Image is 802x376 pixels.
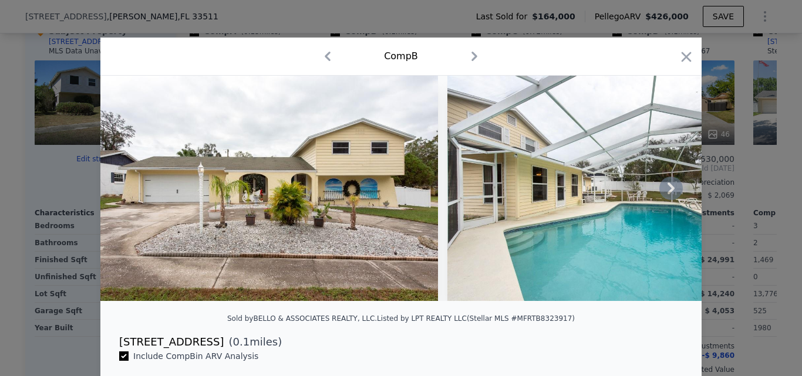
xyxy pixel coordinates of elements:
div: Listed by LPT REALTY LLC (Stellar MLS #MFRTB8323917) [377,314,575,323]
span: ( miles) [224,334,282,350]
div: Sold by BELLO & ASSOCIATES REALTY, LLC . [227,314,377,323]
img: Property Img [100,76,438,301]
div: [STREET_ADDRESS] [119,334,224,350]
span: Include Comp B in ARV Analysis [129,351,263,361]
span: 0.1 [233,336,250,348]
div: Comp B [384,49,418,63]
img: Property Img [447,76,785,301]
